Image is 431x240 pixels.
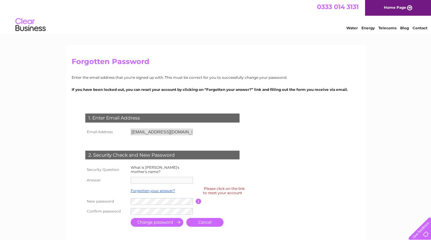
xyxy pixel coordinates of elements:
[413,26,427,30] a: Contact
[131,188,175,193] a: Forgotten your answer?
[196,199,201,204] input: Information
[84,164,129,175] th: Security Question
[84,127,129,137] th: Email Address
[85,151,240,160] div: 2. Security Check and New Password
[186,218,224,227] a: Cancel
[84,175,129,185] th: Answer
[84,197,129,206] th: New password
[317,3,359,11] a: 0333 014 3131
[15,16,46,34] img: logo.png
[72,75,360,80] p: Enter the email address that you're signed up with. This must be correct for you to successfully ...
[203,185,245,196] div: Please click on the link to reset your account
[361,26,375,30] a: Energy
[346,26,358,30] a: Water
[85,114,240,123] div: 1. Enter Email Address
[131,218,183,227] input: Submit
[131,165,179,174] label: What is [PERSON_NAME]'s mother's name?
[400,26,409,30] a: Blog
[72,87,360,92] p: If you have been locked out, you can reset your account by clicking on “Forgotten your answer?” l...
[378,26,397,30] a: Telecoms
[84,206,129,216] th: Confirm password
[73,3,359,29] div: Clear Business is a trading name of Verastar Limited (registered in [GEOGRAPHIC_DATA] No. 3667643...
[72,57,360,69] h2: Forgotten Password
